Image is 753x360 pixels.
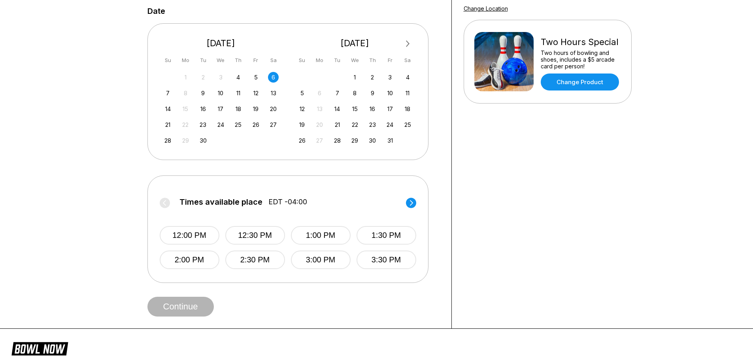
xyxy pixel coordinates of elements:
div: Choose Sunday, October 26th, 2025 [297,135,308,146]
div: Choose Wednesday, October 29th, 2025 [349,135,360,146]
div: Two Hours Special [541,37,621,47]
div: Choose Tuesday, September 23rd, 2025 [198,119,208,130]
div: Tu [198,55,208,66]
button: 2:00 PM [160,251,219,269]
div: Th [233,55,243,66]
div: Not available Monday, October 27th, 2025 [314,135,325,146]
span: EDT -04:00 [268,198,307,206]
div: Choose Sunday, September 28th, 2025 [162,135,173,146]
div: Choose Saturday, September 13th, 2025 [268,88,279,98]
div: Choose Wednesday, October 22nd, 2025 [349,119,360,130]
label: Date [147,7,165,15]
div: Fr [385,55,395,66]
div: [DATE] [160,38,282,49]
div: Choose Friday, October 17th, 2025 [385,104,395,114]
div: Choose Tuesday, October 28th, 2025 [332,135,343,146]
div: Choose Tuesday, October 14th, 2025 [332,104,343,114]
div: Choose Thursday, October 2nd, 2025 [367,72,378,83]
div: We [215,55,226,66]
div: Choose Saturday, September 27th, 2025 [268,119,279,130]
div: Not available Monday, September 1st, 2025 [180,72,191,83]
a: Change Product [541,74,619,90]
div: Su [297,55,308,66]
div: Choose Friday, October 3rd, 2025 [385,72,395,83]
img: Two Hours Special [474,32,534,91]
div: Choose Saturday, October 11th, 2025 [402,88,413,98]
div: Choose Wednesday, October 1st, 2025 [349,72,360,83]
div: Choose Saturday, September 20th, 2025 [268,104,279,114]
div: Choose Friday, September 5th, 2025 [251,72,261,83]
div: [DATE] [294,38,416,49]
div: Not available Monday, October 6th, 2025 [314,88,325,98]
div: Not available Monday, September 15th, 2025 [180,104,191,114]
div: Choose Thursday, September 11th, 2025 [233,88,243,98]
div: Choose Wednesday, October 15th, 2025 [349,104,360,114]
button: 3:00 PM [291,251,351,269]
button: 1:00 PM [291,226,351,245]
div: We [349,55,360,66]
div: Choose Friday, September 26th, 2025 [251,119,261,130]
div: Choose Tuesday, September 16th, 2025 [198,104,208,114]
div: Choose Friday, October 31st, 2025 [385,135,395,146]
div: Choose Sunday, September 14th, 2025 [162,104,173,114]
div: Choose Sunday, September 7th, 2025 [162,88,173,98]
div: Fr [251,55,261,66]
div: Choose Wednesday, September 10th, 2025 [215,88,226,98]
div: Choose Sunday, October 12th, 2025 [297,104,308,114]
span: Times available place [179,198,262,206]
div: Choose Saturday, October 25th, 2025 [402,119,413,130]
div: Choose Saturday, October 18th, 2025 [402,104,413,114]
div: Not available Wednesday, September 3rd, 2025 [215,72,226,83]
div: Sa [268,55,279,66]
div: Two hours of bowling and shoes, includes a $5 arcade card per person! [541,49,621,70]
div: Choose Tuesday, September 30th, 2025 [198,135,208,146]
div: Choose Wednesday, October 8th, 2025 [349,88,360,98]
div: Choose Wednesday, September 24th, 2025 [215,119,226,130]
div: Not available Monday, September 8th, 2025 [180,88,191,98]
div: Choose Thursday, September 25th, 2025 [233,119,243,130]
div: Choose Friday, October 10th, 2025 [385,88,395,98]
div: Choose Thursday, September 4th, 2025 [233,72,243,83]
button: 1:30 PM [357,226,416,245]
button: Next Month [402,38,414,50]
div: Not available Monday, September 29th, 2025 [180,135,191,146]
div: Sa [402,55,413,66]
div: Choose Thursday, October 23rd, 2025 [367,119,378,130]
a: Change Location [464,5,508,12]
div: Choose Wednesday, September 17th, 2025 [215,104,226,114]
div: Choose Thursday, September 18th, 2025 [233,104,243,114]
div: Not available Monday, October 20th, 2025 [314,119,325,130]
div: Choose Friday, September 19th, 2025 [251,104,261,114]
button: 12:00 PM [160,226,219,245]
div: Choose Friday, September 12th, 2025 [251,88,261,98]
div: Su [162,55,173,66]
div: Choose Sunday, October 19th, 2025 [297,119,308,130]
div: Mo [314,55,325,66]
button: 3:30 PM [357,251,416,269]
div: Not available Monday, September 22nd, 2025 [180,119,191,130]
div: Choose Tuesday, September 9th, 2025 [198,88,208,98]
div: Choose Thursday, October 30th, 2025 [367,135,378,146]
div: Not available Tuesday, September 2nd, 2025 [198,72,208,83]
div: Mo [180,55,191,66]
div: Choose Sunday, September 21st, 2025 [162,119,173,130]
div: Choose Tuesday, October 21st, 2025 [332,119,343,130]
div: Choose Thursday, October 9th, 2025 [367,88,378,98]
button: 2:30 PM [225,251,285,269]
div: Choose Friday, October 24th, 2025 [385,119,395,130]
button: 12:30 PM [225,226,285,245]
div: Choose Saturday, September 6th, 2025 [268,72,279,83]
div: Choose Tuesday, October 7th, 2025 [332,88,343,98]
div: month 2025-10 [296,71,414,146]
div: Choose Thursday, October 16th, 2025 [367,104,378,114]
div: Th [367,55,378,66]
div: Not available Monday, October 13th, 2025 [314,104,325,114]
div: Choose Saturday, October 4th, 2025 [402,72,413,83]
div: Choose Sunday, October 5th, 2025 [297,88,308,98]
div: Tu [332,55,343,66]
div: month 2025-09 [162,71,280,146]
